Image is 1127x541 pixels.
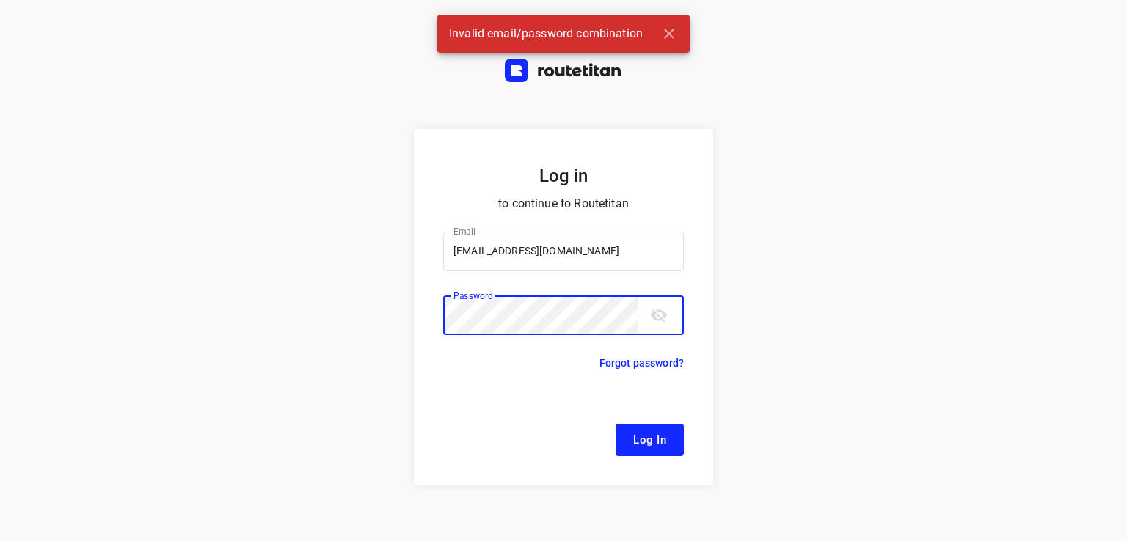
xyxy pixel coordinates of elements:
p: to continue to Routetitan [443,194,684,214]
img: Routetitan [505,59,622,82]
span: Log In [633,430,666,449]
button: toggle password visibility [644,301,674,330]
h5: Log in [443,164,684,188]
span: Invalid email/password combination [449,26,643,43]
button: Log In [616,424,684,456]
p: Forgot password? [599,354,684,372]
